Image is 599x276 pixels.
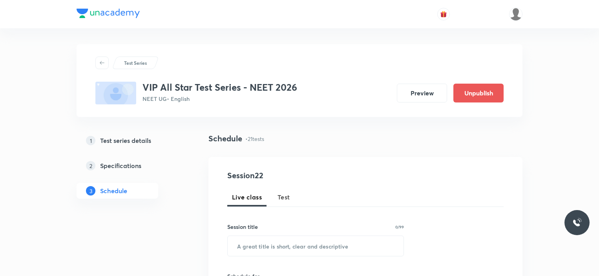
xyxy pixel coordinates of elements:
[86,161,95,170] p: 2
[228,236,404,256] input: A great title is short, clear and descriptive
[100,136,151,145] h5: Test series details
[572,218,582,227] img: ttu
[142,82,297,93] h3: VIP All Star Test Series - NEET 2026
[124,59,147,66] p: Test Series
[95,82,136,104] img: fallback-thumbnail.png
[397,84,447,102] button: Preview
[453,84,504,102] button: Unpublish
[77,158,183,174] a: 2Specifications
[77,9,140,18] img: Company Logo
[227,223,258,231] h6: Session title
[86,136,95,145] p: 1
[245,135,264,143] p: • 21 tests
[395,225,404,229] p: 0/99
[100,161,141,170] h5: Specifications
[232,192,262,202] span: Live class
[227,170,371,181] h4: Session 22
[86,186,95,196] p: 3
[278,192,290,202] span: Test
[208,133,242,144] h4: Schedule
[437,8,450,20] button: avatar
[77,9,140,20] a: Company Logo
[142,95,297,103] p: NEET UG • English
[440,11,447,18] img: avatar
[100,186,127,196] h5: Schedule
[509,7,522,21] img: Organic Chemistry
[77,133,183,148] a: 1Test series details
